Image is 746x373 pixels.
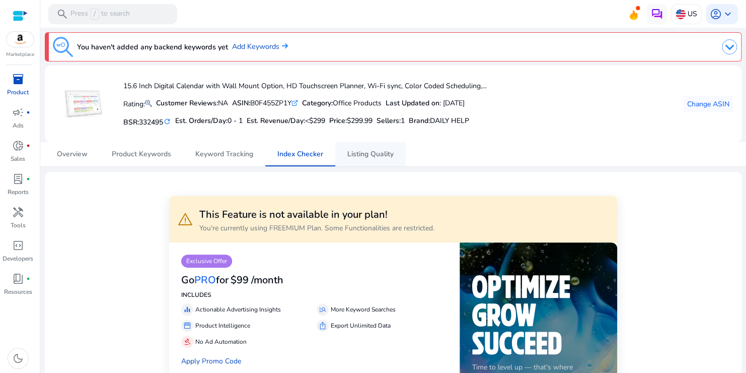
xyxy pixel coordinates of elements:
p: Tools [11,221,26,230]
p: Resources [4,287,32,296]
span: ios_share [319,322,327,330]
span: manage_search [319,305,327,314]
span: donut_small [12,140,24,152]
p: Export Unlimited Data [331,321,391,330]
p: Developers [3,254,33,263]
span: Listing Quality [347,151,394,158]
span: book_4 [12,273,24,285]
a: Apply Promo Code [181,356,241,366]
span: inventory_2 [12,73,24,85]
h3: This Feature is not available in your plan! [199,209,434,221]
span: dark_mode [12,352,24,364]
h5: BSR: [123,116,171,127]
p: Exclusive Offer [181,255,232,268]
span: $299.99 [347,116,372,126]
p: Reports [8,188,29,197]
button: Change ASIN [683,96,733,112]
span: keyboard_arrow_down [722,8,734,20]
span: 1 [401,116,405,126]
span: fiber_manual_record [26,144,30,148]
span: gavel [183,338,191,346]
p: You're currently using FREEMIUM Plan. Some Functionalities are restricted. [199,223,434,233]
img: dropdown-arrow.svg [722,39,737,54]
span: fiber_manual_record [26,277,30,281]
b: Category: [302,98,333,108]
div: NA [156,98,228,108]
span: / [90,9,99,20]
p: More Keyword Searches [331,305,396,314]
span: Change ASIN [687,99,729,109]
span: <$299 [305,116,325,126]
p: US [688,5,697,23]
span: search [56,8,68,20]
img: keyword-tracking.svg [53,37,73,57]
a: Add Keywords [232,41,288,52]
span: campaign [12,106,24,118]
span: DAILY HELP [430,116,469,126]
span: Product Keywords [112,151,171,158]
span: storefront [183,322,191,330]
p: Product [7,88,29,97]
p: Sales [11,154,25,163]
h5: Price: [329,117,372,126]
span: 332495 [139,117,163,127]
p: Press to search [70,9,130,20]
img: us.svg [676,9,686,19]
h5: Sellers: [377,117,405,126]
b: Last Updated on [386,98,439,108]
span: account_circle [710,8,722,20]
div: : [DATE] [386,98,465,108]
mat-icon: refresh [163,117,171,127]
h5: : [409,117,469,126]
span: Index Checker [277,151,323,158]
img: arrow-right.svg [279,43,288,49]
span: warning [177,211,193,227]
div: B0F455ZP1Y [232,98,298,108]
img: amazon.svg [7,32,34,47]
span: fiber_manual_record [26,177,30,181]
span: equalizer [183,305,191,314]
span: Brand [409,116,428,126]
h3: Go for [181,274,229,286]
p: INCLUDES [181,290,448,299]
img: 41udeLoeGDL.jpg [64,85,102,123]
span: handyman [12,206,24,218]
h5: Est. Orders/Day: [175,117,243,126]
p: Ads [13,121,24,130]
h4: 15.6 Inch Digital Calendar with Wall Mount Option, HD Touchscreen Planner, Wi-Fi sync, Color Code... [123,82,487,91]
span: fiber_manual_record [26,110,30,114]
span: PRO [194,273,216,287]
p: Rating: [123,97,152,109]
h3: $99 /month [231,274,283,286]
p: Actionable Advertising Insights [195,305,281,314]
span: Keyword Tracking [195,151,253,158]
span: code_blocks [12,239,24,252]
span: 0 - 1 [228,116,243,126]
p: Product Intelligence [195,321,250,330]
span: lab_profile [12,173,24,185]
p: Marketplace [6,51,34,58]
h3: You haven't added any backend keywords yet [77,41,228,53]
div: Office Products [302,98,382,108]
b: Customer Reviews: [156,98,218,108]
h5: Est. Revenue/Day: [247,117,325,126]
b: ASIN: [232,98,250,108]
span: Overview [57,151,88,158]
p: No Ad Automation [195,337,247,346]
